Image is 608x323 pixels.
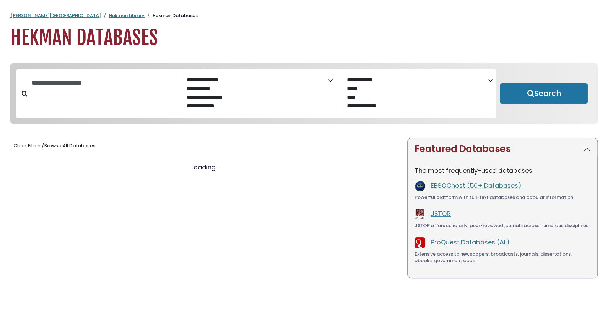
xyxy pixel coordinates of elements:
nav: Search filters [10,63,598,124]
a: [PERSON_NAME][GEOGRAPHIC_DATA] [10,12,101,19]
a: ProQuest Databases (All) [431,238,510,247]
nav: breadcrumb [10,12,598,19]
button: Submit for Search Results [500,83,588,104]
p: The most frequently-used databases [415,166,590,175]
div: Powerful platform with full-text databases and popular information. [415,194,590,201]
li: Hekman Databases [145,12,198,19]
button: Clear Filters/Browse All Databases [10,140,99,151]
div: Loading... [10,162,399,172]
a: EBSCOhost (50+ Databases) [431,181,521,190]
input: Search database by title or keyword [28,77,176,89]
select: Database Vendors Filter [342,75,488,113]
div: Extensive access to newspapers, broadcasts, journals, dissertations, ebooks, government docs. [415,251,590,264]
div: JSTOR offers scholarly, peer-reviewed journals across numerous disciplines. [415,222,590,229]
button: Featured Databases [408,138,597,160]
a: Hekman Library [109,12,145,19]
a: JSTOR [431,209,451,218]
select: Database Subject Filter [182,75,328,113]
h1: Hekman Databases [10,26,598,49]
